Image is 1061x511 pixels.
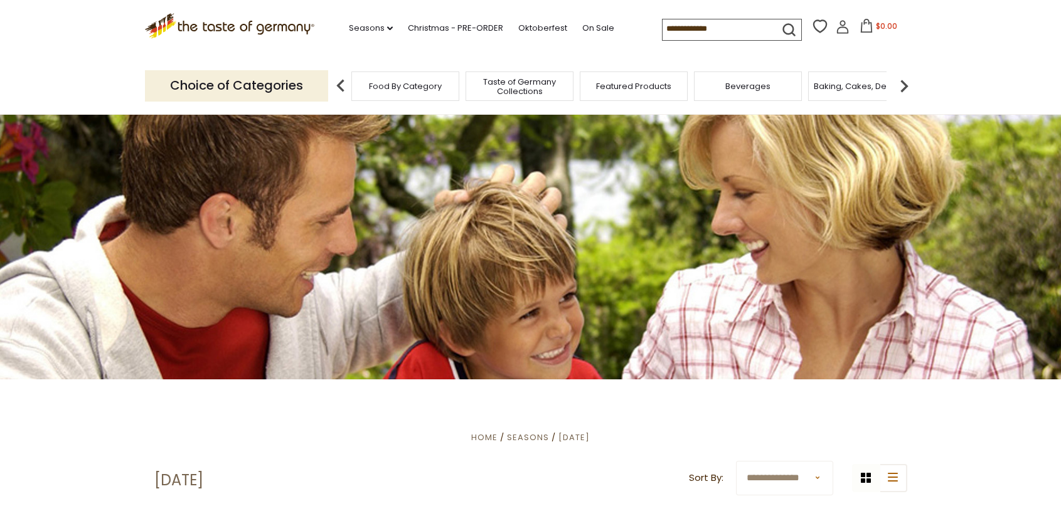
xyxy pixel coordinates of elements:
[154,471,203,490] h1: [DATE]
[469,77,570,96] a: Taste of Germany Collections
[349,21,393,35] a: Seasons
[369,82,442,91] a: Food By Category
[852,19,905,38] button: $0.00
[582,21,614,35] a: On Sale
[328,73,353,98] img: previous arrow
[814,82,911,91] a: Baking, Cakes, Desserts
[892,73,917,98] img: next arrow
[145,70,328,101] p: Choice of Categories
[725,82,770,91] a: Beverages
[876,21,897,31] span: $0.00
[689,470,723,486] label: Sort By:
[518,21,567,35] a: Oktoberfest
[596,82,671,91] a: Featured Products
[408,21,503,35] a: Christmas - PRE-ORDER
[471,431,498,443] a: Home
[558,431,590,443] a: [DATE]
[507,431,549,443] a: Seasons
